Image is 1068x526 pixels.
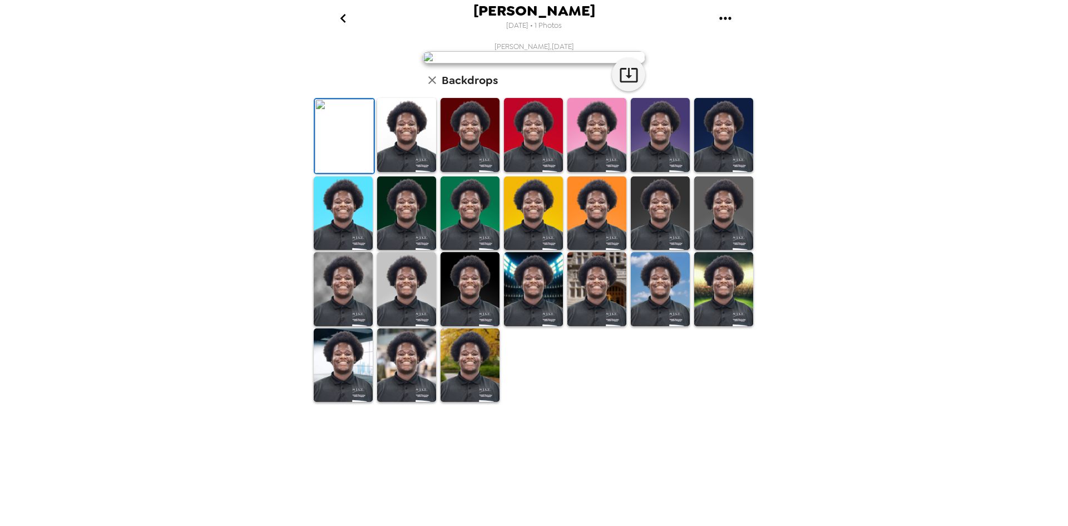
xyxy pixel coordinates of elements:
img: user [423,51,645,63]
img: Original [315,99,374,173]
h6: Backdrops [442,71,498,89]
span: [PERSON_NAME] , [DATE] [495,42,574,51]
span: [DATE] • 1 Photos [506,18,562,33]
span: [PERSON_NAME] [473,3,595,18]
